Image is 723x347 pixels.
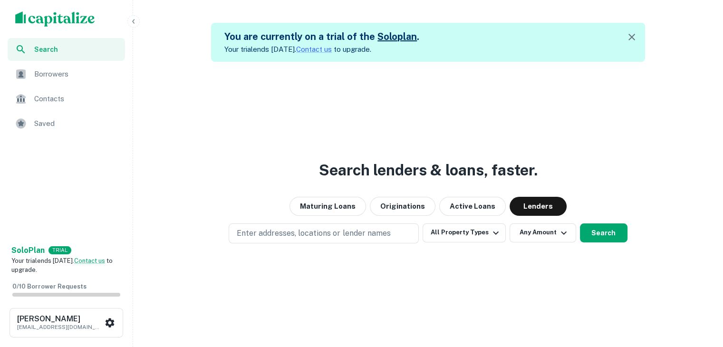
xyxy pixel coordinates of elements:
span: 0 / 10 Borrower Requests [12,283,87,290]
button: Any Amount [510,223,576,242]
span: Borrowers [34,68,119,80]
a: Soloplan [377,31,417,42]
p: Enter addresses, locations or lender names [237,228,390,239]
a: Contact us [296,45,332,53]
p: [EMAIL_ADDRESS][DOMAIN_NAME] [17,323,103,331]
div: TRIAL [48,246,71,254]
p: Your trial ends [DATE]. to upgrade. [224,44,419,55]
span: Contacts [34,93,119,105]
strong: Solo Plan [11,246,45,255]
span: Search [34,44,119,55]
button: Originations [370,197,435,216]
h3: Search lenders & loans, faster. [319,159,538,182]
h5: You are currently on a trial of the . [224,29,419,44]
a: Contacts [8,87,125,110]
button: All Property Types [423,223,505,242]
button: Active Loans [439,197,506,216]
button: [PERSON_NAME][EMAIL_ADDRESS][DOMAIN_NAME] [10,308,123,337]
a: Contact us [74,257,105,264]
button: Enter addresses, locations or lender names [229,223,419,243]
button: Lenders [510,197,567,216]
a: SoloPlan [11,245,45,256]
span: Your trial ends [DATE]. to upgrade. [11,257,113,274]
iframe: Chat Widget [675,271,723,317]
a: Borrowers [8,63,125,86]
img: capitalize-logo.png [15,11,95,27]
a: Search [8,38,125,61]
span: Saved [34,118,119,129]
button: Maturing Loans [289,197,366,216]
h6: [PERSON_NAME] [17,315,103,323]
a: Saved [8,112,125,135]
button: Search [580,223,627,242]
